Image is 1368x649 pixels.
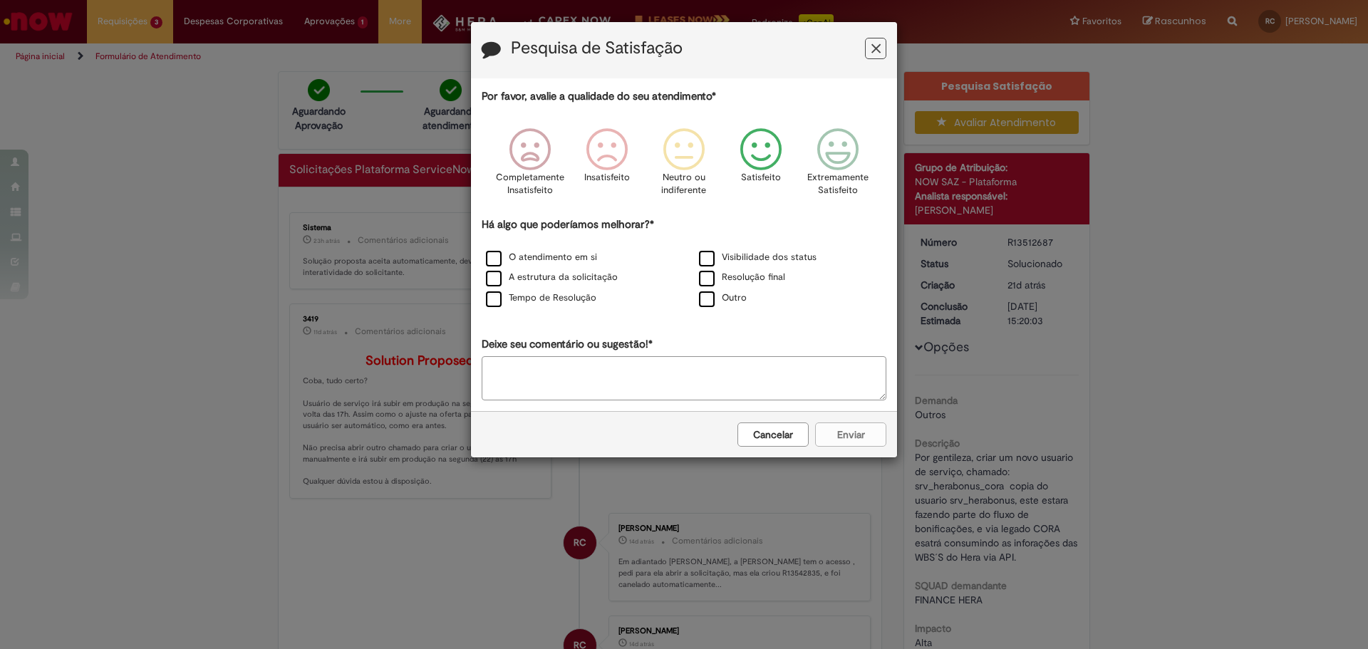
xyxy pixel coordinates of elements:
label: Tempo de Resolução [486,291,596,305]
label: A estrutura da solicitação [486,271,618,284]
div: Satisfeito [725,118,797,215]
div: Neutro ou indiferente [648,118,720,215]
label: Visibilidade dos status [699,251,817,264]
label: Deixe seu comentário ou sugestão!* [482,337,653,352]
button: Cancelar [737,422,809,447]
p: Satisfeito [741,171,781,185]
p: Completamente Insatisfeito [496,171,564,197]
div: Completamente Insatisfeito [493,118,566,215]
label: Pesquisa de Satisfação [511,39,683,58]
label: Outro [699,291,747,305]
label: Resolução final [699,271,785,284]
label: O atendimento em si [486,251,597,264]
p: Neutro ou indiferente [658,171,710,197]
p: Insatisfeito [584,171,630,185]
p: Extremamente Satisfeito [807,171,869,197]
div: Insatisfeito [571,118,643,215]
div: Há algo que poderíamos melhorar?* [482,217,886,309]
div: Extremamente Satisfeito [802,118,874,215]
label: Por favor, avalie a qualidade do seu atendimento* [482,89,716,104]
